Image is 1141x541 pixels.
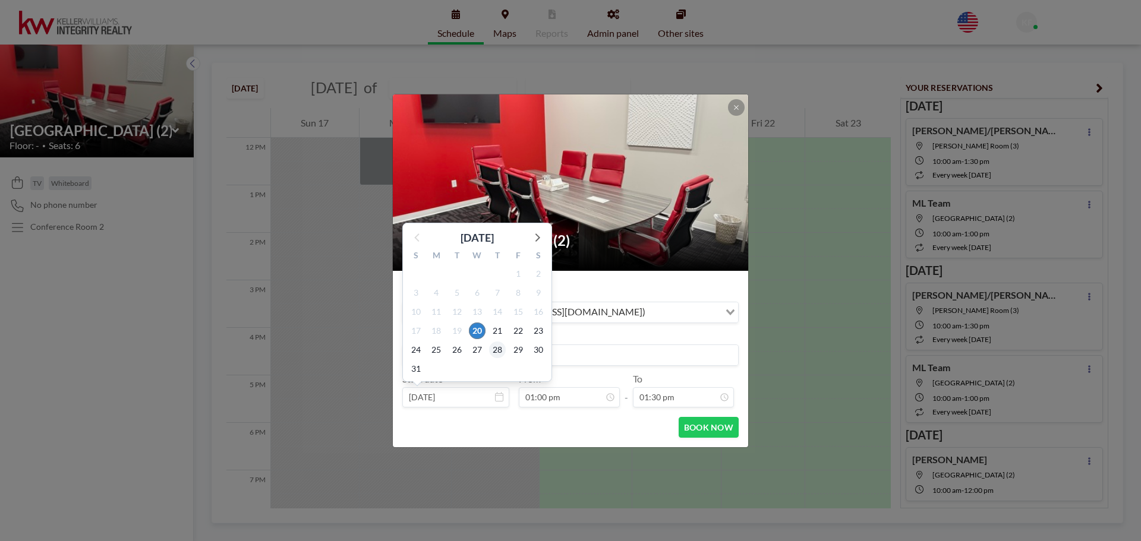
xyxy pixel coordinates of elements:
[510,341,527,358] span: Friday, August 29, 2025
[403,302,738,322] div: Search for option
[489,341,506,358] span: Thursday, August 28, 2025
[449,322,465,339] span: Tuesday, August 19, 2025
[393,49,749,316] img: 537.jpg
[530,341,547,358] span: Saturday, August 30, 2025
[406,249,426,264] div: S
[469,284,486,301] span: Wednesday, August 6, 2025
[449,341,465,358] span: Tuesday, August 26, 2025
[428,284,445,301] span: Monday, August 4, 2025
[489,303,506,320] span: Thursday, August 14, 2025
[489,284,506,301] span: Thursday, August 7, 2025
[469,341,486,358] span: Wednesday, August 27, 2025
[487,249,508,264] div: T
[530,303,547,320] span: Saturday, August 16, 2025
[530,322,547,339] span: Saturday, August 23, 2025
[508,249,528,264] div: F
[530,284,547,301] span: Saturday, August 9, 2025
[530,265,547,282] span: Saturday, August 2, 2025
[633,373,642,385] label: To
[528,249,549,264] div: S
[408,341,424,358] span: Sunday, August 24, 2025
[467,249,487,264] div: W
[426,249,446,264] div: M
[510,303,527,320] span: Friday, August 15, 2025
[510,265,527,282] span: Friday, August 1, 2025
[469,303,486,320] span: Wednesday, August 13, 2025
[649,305,718,320] input: Search for option
[469,322,486,339] span: Wednesday, August 20, 2025
[403,345,738,365] input: KWIR's reservation
[408,284,424,301] span: Sunday, August 3, 2025
[408,303,424,320] span: Sunday, August 10, 2025
[625,377,628,403] span: -
[428,303,445,320] span: Monday, August 11, 2025
[489,322,506,339] span: Thursday, August 21, 2025
[407,232,735,249] h2: [GEOGRAPHIC_DATA] (2)
[428,322,445,339] span: Monday, August 18, 2025
[428,341,445,358] span: Monday, August 25, 2025
[449,284,465,301] span: Tuesday, August 5, 2025
[447,249,467,264] div: T
[449,303,465,320] span: Tuesday, August 12, 2025
[510,284,527,301] span: Friday, August 8, 2025
[510,322,527,339] span: Friday, August 22, 2025
[408,360,424,377] span: Sunday, August 31, 2025
[679,417,739,438] button: BOOK NOW
[408,322,424,339] span: Sunday, August 17, 2025
[461,229,494,246] div: [DATE]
